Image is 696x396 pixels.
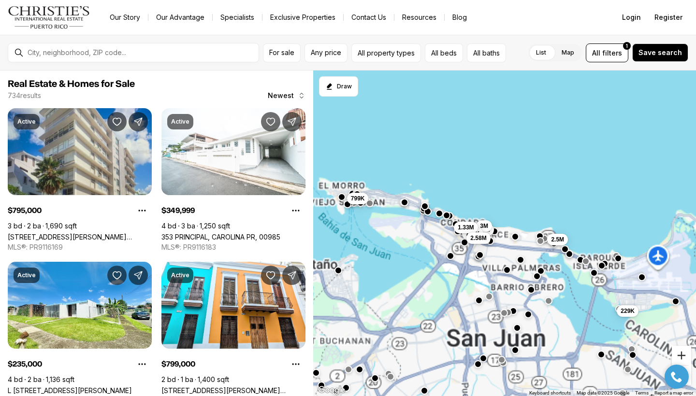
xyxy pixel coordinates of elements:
[626,42,628,50] span: 1
[622,14,641,21] span: Login
[261,112,280,131] button: Save Property: 353 PRINCIPAL
[554,44,582,61] label: Map
[621,307,635,315] span: 229K
[347,193,369,204] button: 799K
[107,112,127,131] button: Save Property: 69 SANTIAGO IGLESIA #5A
[551,236,564,243] span: 2.5M
[458,223,474,231] span: 1.33M
[262,86,311,105] button: Newest
[132,201,152,220] button: Property options
[213,11,262,24] a: Specialists
[654,14,682,21] span: Register
[286,354,305,374] button: Property options
[649,8,688,27] button: Register
[445,11,475,24] a: Blog
[466,232,490,244] button: 2.58M
[672,346,691,365] button: Zoom in
[107,266,127,285] button: Save Property: L 13 VENUS GARDENS
[476,220,492,232] button: 3M
[454,221,478,233] button: 1.33M
[577,390,629,396] span: Map data ©2025 Google
[592,48,600,58] span: All
[635,390,649,396] a: Terms (opens in new tab)
[632,43,688,62] button: Save search
[304,43,348,62] button: Any price
[351,195,365,202] span: 799K
[129,266,148,285] button: Share Property
[319,76,358,97] button: Start drawing
[616,8,647,27] button: Login
[171,271,189,279] p: Active
[269,49,294,57] span: For sale
[132,354,152,374] button: Property options
[268,92,294,99] span: Newest
[8,233,152,241] a: 69 SANTIAGO IGLESIA #5A, SAN JUAN PR, 00907
[262,11,343,24] a: Exclusive Properties
[282,266,302,285] button: Share Property
[425,43,463,62] button: All beds
[282,112,302,131] button: Share Property
[8,79,135,89] span: Real Estate & Homes for Sale
[586,43,628,62] button: Allfilters1
[8,6,90,29] img: logo
[148,11,212,24] a: Our Advantage
[344,11,394,24] button: Contact Us
[171,118,189,126] p: Active
[311,49,341,57] span: Any price
[129,112,148,131] button: Share Property
[8,92,41,99] p: 734 results
[286,201,305,220] button: Property options
[462,228,484,240] button: 795K
[8,386,132,395] a: L 13 VENUS GARDENS, SAN JUAN PR, 00901
[261,266,280,285] button: Save Property: 271 CALLE DE LA LUNA #3F
[602,48,622,58] span: filters
[161,233,280,241] a: 353 PRINCIPAL, CAROLINA PR, 00985
[17,271,36,279] p: Active
[351,43,421,62] button: All property types
[263,43,301,62] button: For sale
[617,305,638,317] button: 229K
[547,234,568,245] button: 2.5M
[466,230,480,238] span: 795K
[480,222,488,230] span: 3M
[467,43,506,62] button: All baths
[17,118,36,126] p: Active
[161,386,305,395] a: 271 CALLE DE LA LUNA #3F, SAN JUAN PR, 00901
[654,390,693,396] a: Report a map error
[638,49,682,57] span: Save search
[394,11,444,24] a: Resources
[102,11,148,24] a: Our Story
[470,234,486,242] span: 2.58M
[528,44,554,61] label: List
